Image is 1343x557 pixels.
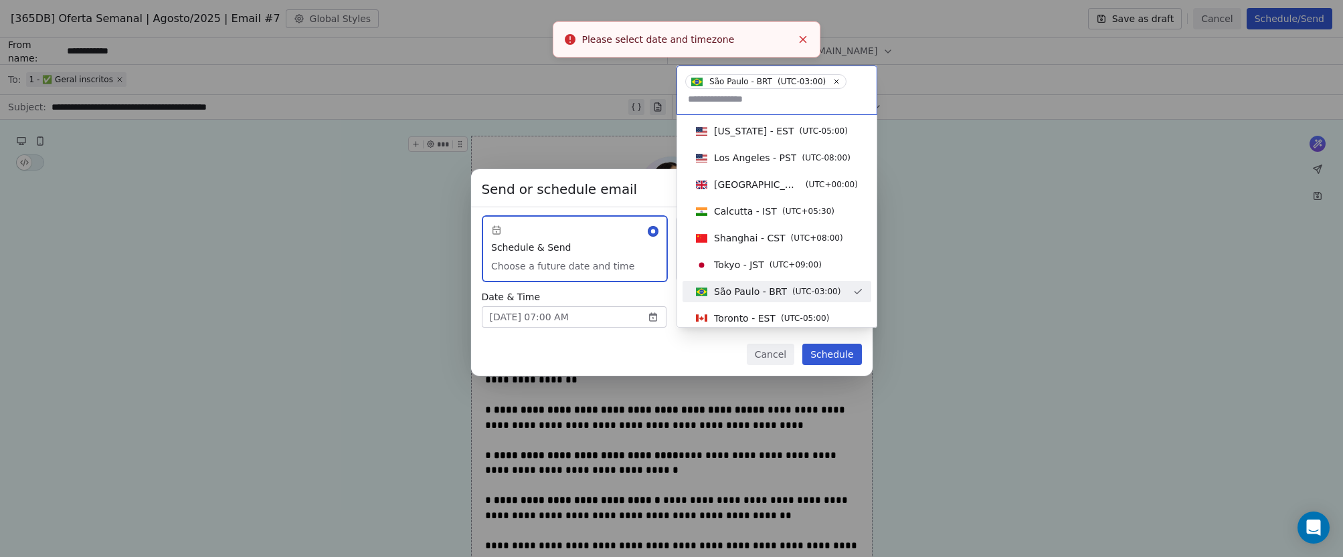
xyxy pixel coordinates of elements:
[806,179,858,191] span: ( UTC+00:00 )
[714,285,787,298] span: São Paulo - BRT
[800,125,848,137] span: ( UTC-05:00 )
[714,205,777,218] span: Calcutta - IST
[781,312,829,324] span: ( UTC-05:00 )
[714,151,796,164] span: Los Angeles - PST
[714,312,776,325] span: Toronto - EST
[714,124,794,138] span: [US_STATE] - EST
[582,33,792,47] div: Please select date and timezone
[794,31,812,48] button: Close toast
[791,232,843,244] span: ( UTC+08:00 )
[714,258,764,271] span: Tokyo - JST
[709,76,772,87] span: São Paulo - BRT
[714,231,786,245] span: Shanghai - CST
[792,286,840,298] span: ( UTC-03:00 )
[782,205,834,217] span: ( UTC+05:30 )
[778,76,826,88] span: ( UTC-03:00 )
[714,178,800,191] span: [GEOGRAPHIC_DATA] - GMT
[770,259,822,271] span: ( UTC+09:00 )
[802,152,850,164] span: ( UTC-08:00 )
